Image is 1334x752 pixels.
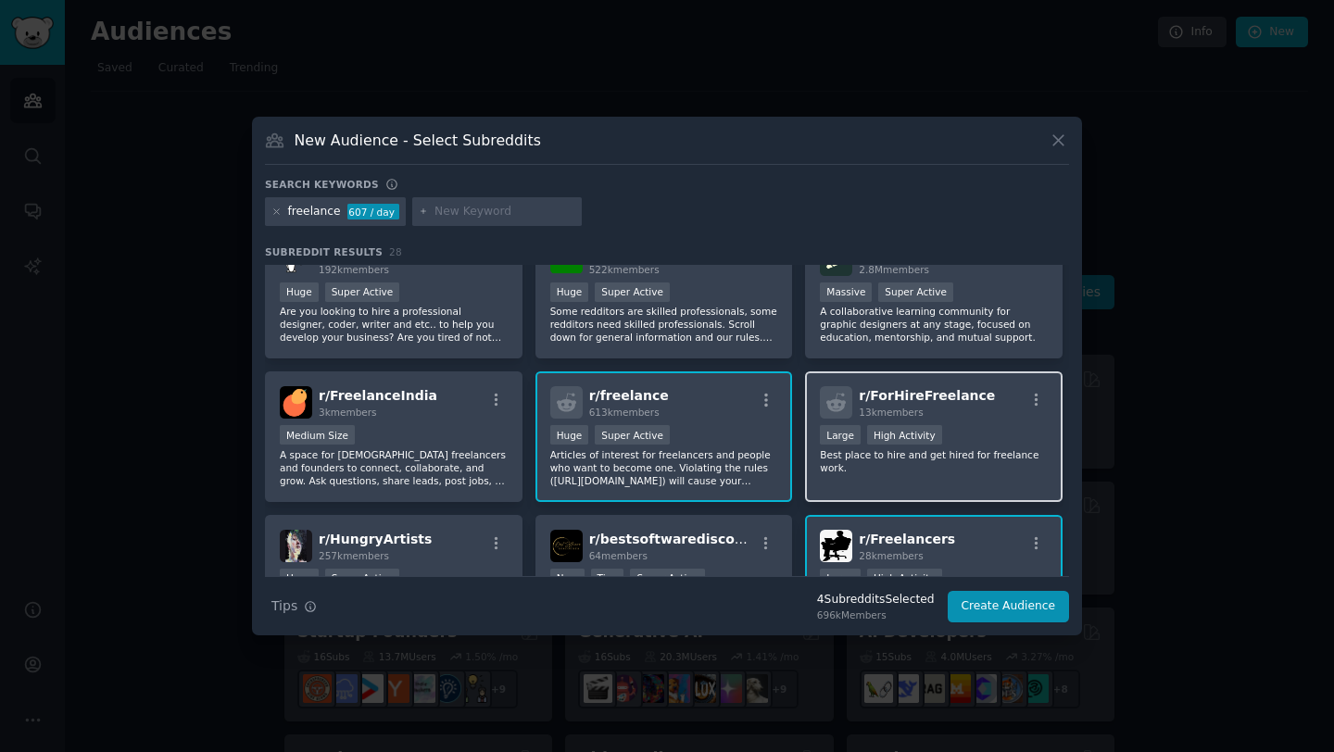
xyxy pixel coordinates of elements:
span: 28 [389,246,402,257]
img: HungryArtists [280,530,312,562]
span: 2.8M members [859,264,929,275]
div: High Activity [867,425,942,445]
span: Tips [271,596,297,616]
div: Super Active [878,282,953,302]
div: Huge [280,569,319,588]
img: FreelanceIndia [280,386,312,419]
div: Large [820,569,861,588]
p: Some redditors are skilled professionals, some redditors need skilled professionals. Scroll down ... [550,305,778,344]
span: 613k members [589,407,660,418]
div: High Activity [867,569,942,588]
span: r/ ForHireFreelance [859,388,995,403]
h3: Search keywords [265,178,379,191]
span: r/ freelance [589,388,669,403]
div: 4 Subreddit s Selected [817,592,935,608]
div: Huge [550,425,589,445]
span: r/ bestsoftwarediscounts [589,532,767,546]
span: r/ HungryArtists [319,532,432,546]
p: A collaborative learning community for graphic designers at any stage, focused on education, ment... [820,305,1048,344]
span: 257k members [319,550,389,561]
h3: New Audience - Select Subreddits [295,131,541,150]
div: New [550,569,585,588]
p: Are you looking to hire a professional designer, coder, writer and etc.. to help you develop your... [280,305,508,344]
div: Super Active [325,282,400,302]
div: Tiny [591,569,624,588]
span: 192k members [319,264,389,275]
div: Medium Size [280,425,355,445]
span: r/ Freelancers [859,532,955,546]
div: Super Active [630,569,705,588]
div: 696k Members [817,608,935,621]
div: Super Active [325,569,400,588]
img: bestsoftwarediscounts [550,530,583,562]
span: Subreddit Results [265,245,383,258]
span: 3k members [319,407,377,418]
div: Huge [280,282,319,302]
span: 28k members [859,550,923,561]
div: Huge [550,282,589,302]
p: A space for [DEMOGRAPHIC_DATA] freelancers and founders to connect, collaborate, and grow. Ask qu... [280,448,508,487]
p: Best place to hire and get hired for freelance work. [820,448,1048,474]
div: Large [820,425,861,445]
span: 13k members [859,407,923,418]
img: Freelancers [820,530,852,562]
button: Create Audience [948,591,1070,622]
div: Massive [820,282,872,302]
div: Super Active [595,425,670,445]
button: Tips [265,590,323,622]
p: Articles of interest for freelancers and people who want to become one. Violating the rules ([URL... [550,448,778,487]
input: New Keyword [434,204,575,220]
span: 64 members [589,550,648,561]
div: Super Active [595,282,670,302]
span: 522k members [589,264,660,275]
span: r/ FreelanceIndia [319,388,437,403]
div: 607 / day [347,204,399,220]
div: freelance [288,204,341,220]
